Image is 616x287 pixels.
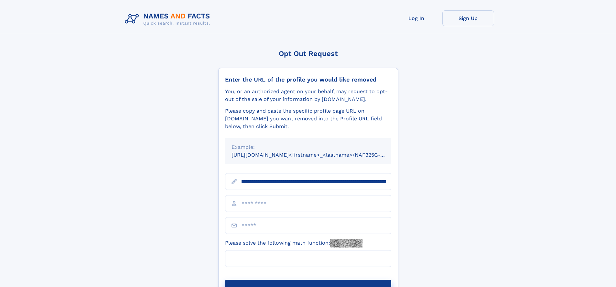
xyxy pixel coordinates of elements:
[218,50,398,58] div: Opt Out Request
[442,10,494,26] a: Sign Up
[225,88,391,103] div: You, or an authorized agent on your behalf, may request to opt-out of the sale of your informatio...
[391,10,442,26] a: Log In
[225,239,362,248] label: Please solve the following math function:
[122,10,215,28] img: Logo Names and Facts
[225,76,391,83] div: Enter the URL of the profile you would like removed
[225,107,391,130] div: Please copy and paste the specific profile page URL on [DOMAIN_NAME] you want removed into the Pr...
[232,143,385,151] div: Example:
[232,152,404,158] small: [URL][DOMAIN_NAME]<firstname>_<lastname>/NAF325G-xxxxxxxx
